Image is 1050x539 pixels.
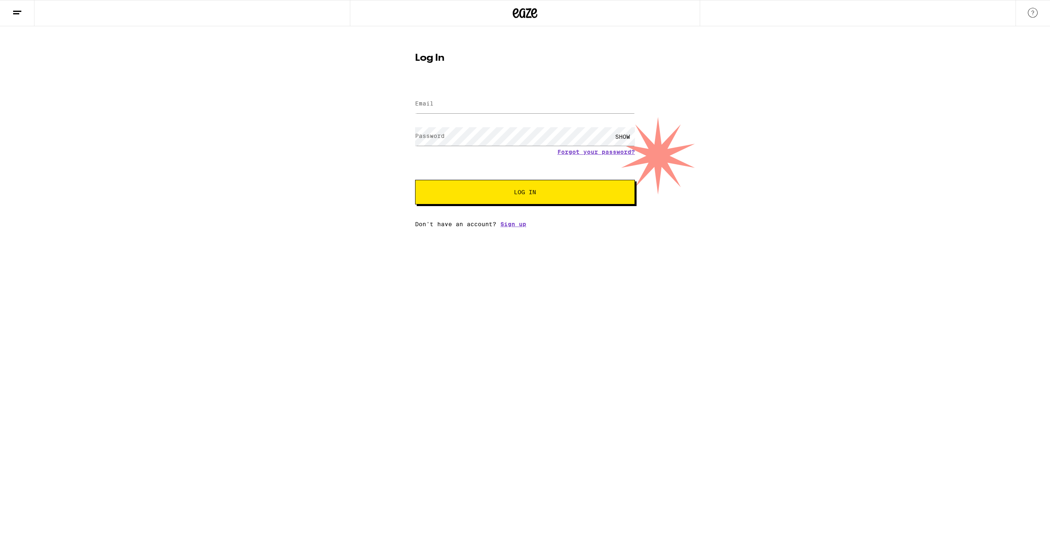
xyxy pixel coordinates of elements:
[514,189,536,195] span: Log In
[415,95,635,113] input: Email
[415,100,434,107] label: Email
[415,133,445,139] label: Password
[415,180,635,204] button: Log In
[610,127,635,146] div: SHOW
[415,221,635,227] div: Don't have an account?
[500,221,526,227] a: Sign up
[557,149,635,155] a: Forgot your password?
[415,53,635,63] h1: Log In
